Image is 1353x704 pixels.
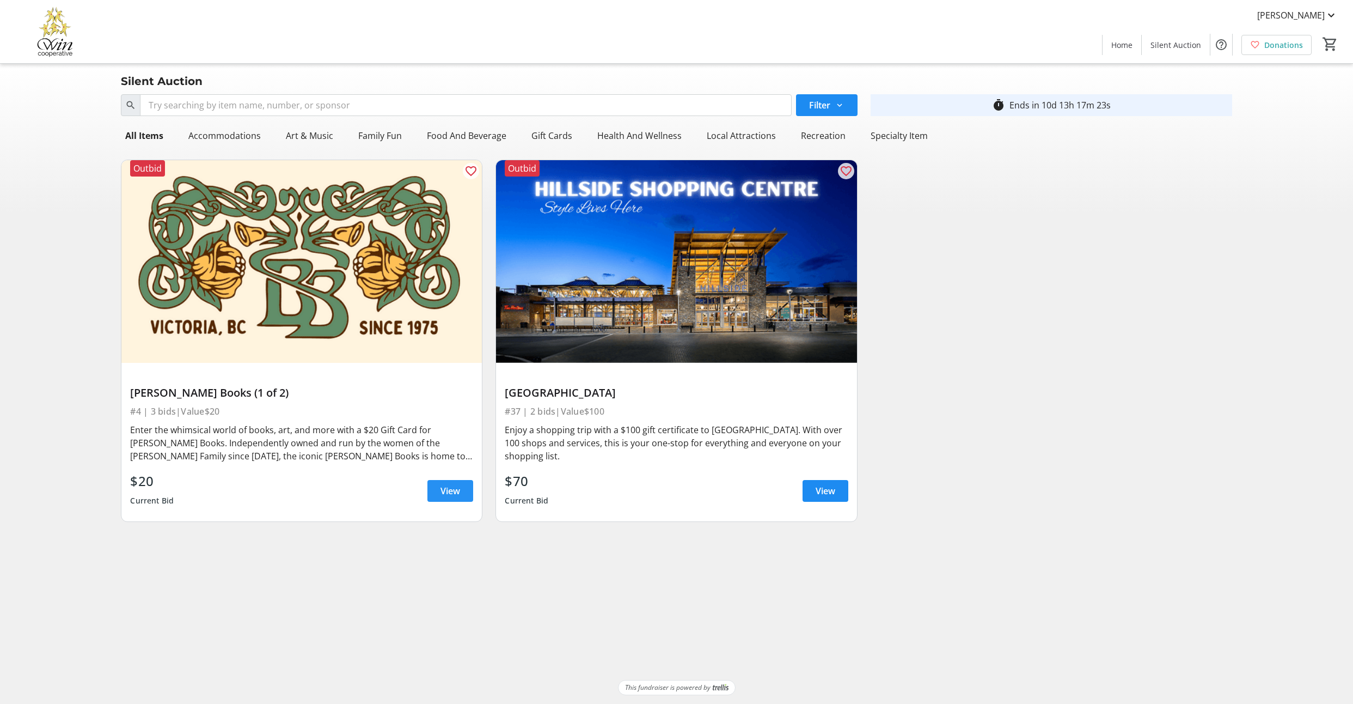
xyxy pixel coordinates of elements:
[281,125,338,147] div: Art & Music
[505,404,848,419] div: #37 | 2 bids | Value $100
[7,4,103,59] img: Victoria Women In Need Community Cooperative's Logo
[1142,35,1210,55] a: Silent Auction
[130,404,473,419] div: #4 | 3 bids | Value $20
[121,160,482,363] img: Bolen Books (1 of 2)
[140,94,791,116] input: Try searching by item name, number, or sponsor
[130,160,165,177] div: Outbid
[625,683,711,693] span: This fundraiser is powered by
[1009,99,1111,112] div: Ends in 10d 13h 17m 23s
[496,160,856,363] img: Hillside Shopping Centre
[866,125,932,147] div: Specialty Item
[440,484,460,497] span: View
[505,471,548,491] div: $70
[1103,35,1141,55] a: Home
[702,125,780,147] div: Local Attractions
[593,125,686,147] div: Health And Wellness
[1111,39,1132,51] span: Home
[505,160,540,177] div: Outbid
[130,491,174,511] div: Current Bid
[1257,9,1325,22] span: [PERSON_NAME]
[816,484,835,497] span: View
[505,491,548,511] div: Current Bid
[423,125,511,147] div: Food And Beverage
[184,125,265,147] div: Accommodations
[796,94,858,116] button: Filter
[1150,39,1201,51] span: Silent Auction
[130,386,473,399] div: [PERSON_NAME] Books (1 of 2)
[464,165,477,178] mat-icon: favorite_outline
[1248,7,1346,24] button: [PERSON_NAME]
[992,99,1005,112] mat-icon: timer_outline
[1320,34,1340,54] button: Cart
[114,72,209,90] div: Silent Auction
[527,125,577,147] div: Gift Cards
[130,423,473,463] div: Enter the whimsical world of books, art, and more with a $20 Gift Card for [PERSON_NAME] Books. I...
[713,684,728,691] img: Trellis Logo
[121,125,168,147] div: All Items
[797,125,850,147] div: Recreation
[130,471,174,491] div: $20
[809,99,830,112] span: Filter
[505,386,848,399] div: [GEOGRAPHIC_DATA]
[803,480,848,502] a: View
[1241,35,1312,55] a: Donations
[840,165,853,178] mat-icon: favorite_outline
[354,125,406,147] div: Family Fun
[1264,39,1303,51] span: Donations
[427,480,473,502] a: View
[505,423,848,463] div: Enjoy a shopping trip with a $100 gift certificate to [GEOGRAPHIC_DATA]. With over 100 shops and ...
[1210,34,1232,56] button: Help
